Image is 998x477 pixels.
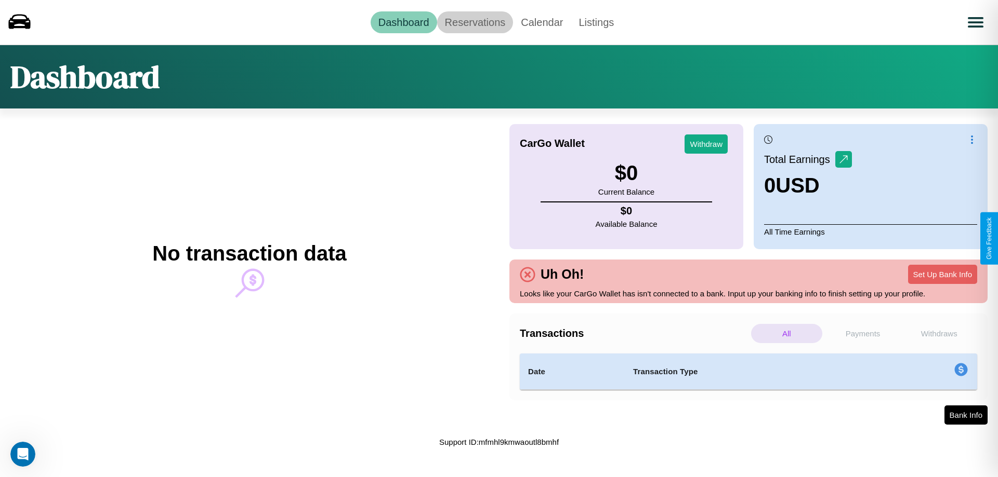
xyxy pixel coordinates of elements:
table: simple table [520,353,977,390]
button: Withdraw [685,134,728,154]
p: Total Earnings [764,150,835,169]
p: All [751,324,822,343]
h3: 0 USD [764,174,852,197]
h1: Dashboard [10,56,160,98]
button: Bank Info [944,405,988,425]
p: All Time Earnings [764,224,977,239]
p: Payments [828,324,899,343]
a: Dashboard [371,11,437,33]
p: Withdraws [903,324,975,343]
iframe: Intercom live chat [10,442,35,467]
button: Open menu [961,8,990,37]
p: Current Balance [598,185,654,199]
h4: Transactions [520,328,748,339]
a: Listings [571,11,622,33]
h4: Date [528,365,616,378]
h4: Transaction Type [633,365,869,378]
p: Available Balance [596,217,658,231]
h4: $ 0 [596,205,658,217]
p: Support ID: mfmhl9kmwaoutl8bmhf [439,435,559,449]
h4: Uh Oh! [535,267,589,282]
h2: No transaction data [152,242,346,265]
h4: CarGo Wallet [520,138,585,149]
a: Reservations [437,11,514,33]
button: Set Up Bank Info [908,265,977,284]
div: Give Feedback [986,217,993,260]
a: Calendar [513,11,571,33]
p: Looks like your CarGo Wallet has isn't connected to a bank. Input up your banking info to finish ... [520,287,977,301]
h3: $ 0 [598,161,654,185]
